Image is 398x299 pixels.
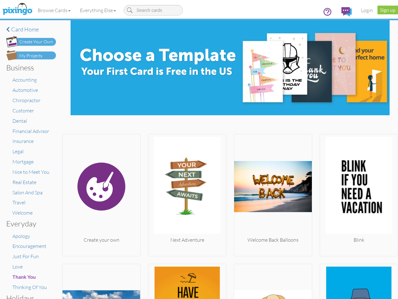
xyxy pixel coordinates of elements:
[12,284,47,290] a: Thinking Of You
[71,20,390,115] img: e8896c0d-71ea-4978-9834-e4f545c8bf84.jpg
[320,137,398,236] img: 20250416-225331-00ac61b41b59-250.jpg
[12,253,39,259] a: Just For Fun
[148,236,226,244] div: Next Adventure
[12,243,46,249] a: Encouragement
[75,2,121,18] a: Everything Else
[320,236,398,244] div: Blink
[19,39,53,45] div: Create Your Own
[12,189,43,196] a: Salon And Spa
[12,233,30,239] a: Apology
[356,2,377,18] a: Login
[12,169,49,175] a: Nice to Meet You
[234,137,312,236] img: 20250124-200456-ac61e44cdf43-250.png
[234,236,312,244] div: Welcome Back Balloons
[62,137,140,236] img: create.svg
[6,64,51,72] h3: Business
[12,274,36,280] a: Thank You
[148,137,226,236] img: 20250811-165541-04b25b21e4b4-250.jpg
[12,199,25,206] a: Travel
[12,179,36,185] a: Real Estate
[33,2,75,18] a: Browse Cards
[1,2,34,17] img: pixingo logo
[62,236,140,244] div: Create your own
[12,138,34,144] a: Insurance
[6,26,56,33] a: Card home
[12,107,34,114] a: Customer
[12,87,38,93] a: Automotive
[377,6,398,14] a: Sign up
[6,220,51,228] h3: Everyday
[12,97,40,103] a: Chiropractor
[12,274,36,280] span: Thank You
[12,118,27,124] a: Dental
[19,53,42,59] div: My Projects
[12,159,34,165] a: Mortgage
[6,50,56,60] img: my-projects-button.png
[12,77,37,83] a: Accounting
[12,128,49,134] a: Financial Advisor
[6,36,56,47] img: create-own-button.png
[12,148,24,154] a: Legal
[12,210,33,216] a: Welcome
[12,263,23,270] a: Love
[341,7,352,17] img: comments.svg
[124,5,183,16] input: Search cards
